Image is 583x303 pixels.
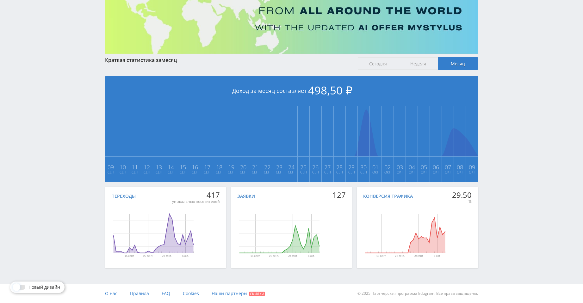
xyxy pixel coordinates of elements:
span: Сен [105,170,116,175]
span: Сен [358,170,369,175]
span: Сен [310,170,321,175]
span: 25 [298,165,309,170]
span: FAQ [162,290,170,296]
span: Сен [165,170,177,175]
span: Окт [466,170,478,175]
text: 15 сент. [124,255,134,258]
span: 21 [250,165,261,170]
span: 23 [274,165,285,170]
a: О нас [105,284,117,303]
span: 20 [238,165,249,170]
span: Сен [153,170,164,175]
div: © 2025 Партнёрская программа Edugram. Все права защищены. [295,284,478,303]
span: 22 [262,165,273,170]
span: 28 [334,165,345,170]
span: Сен [250,170,261,175]
span: 09 [105,165,116,170]
span: 04 [406,165,417,170]
span: Наши партнеры [212,290,247,296]
text: 29 сент. [162,255,171,258]
span: Сен [286,170,297,175]
div: 417 [172,191,220,199]
span: Сен [274,170,285,175]
text: 15 сент. [376,255,386,258]
div: % [452,199,472,204]
text: 15 сент. [250,255,260,258]
span: Окт [430,170,441,175]
span: 18 [214,165,225,170]
span: Окт [454,170,465,175]
div: Конверсия трафика [363,194,413,199]
div: 29.50 [452,191,472,199]
span: Правила [130,290,149,296]
span: Окт [418,170,429,175]
span: Окт [394,170,405,175]
span: Сен [334,170,345,175]
span: Сегодня [358,57,398,70]
span: 16 [189,165,201,170]
span: Неделя [398,57,438,70]
span: 10 [117,165,128,170]
text: 6 окт. [308,255,314,258]
span: 14 [165,165,177,170]
span: О нас [105,290,117,296]
span: 19 [226,165,237,170]
span: 17 [202,165,213,170]
span: Сен [117,170,128,175]
div: Переходы [111,194,136,199]
text: 22 сент. [269,255,279,258]
span: Сен [322,170,333,175]
span: Сен [262,170,273,175]
a: Правила [130,284,149,303]
span: месяц [161,57,177,64]
span: 11 [129,165,140,170]
a: FAQ [162,284,170,303]
span: Сен [298,170,309,175]
span: 15 [177,165,189,170]
span: Скидки [249,292,265,296]
span: 26 [310,165,321,170]
div: Доход за месяц составляет [105,76,478,106]
span: 498,50 ₽ [308,83,352,98]
span: Сен [189,170,201,175]
div: Краткая статистика за [105,57,352,63]
span: Сен [214,170,225,175]
a: Наши партнеры Скидки [212,284,265,303]
span: Окт [382,170,393,175]
div: 127 [332,191,346,199]
text: 6 окт. [434,255,441,258]
text: 29 сент. [414,255,424,258]
text: 29 сент. [288,255,298,258]
span: Окт [370,170,381,175]
span: Сен [141,170,152,175]
span: 02 [382,165,393,170]
div: Заявки [237,194,255,199]
span: 06 [430,165,441,170]
svg: Диаграмма. [92,202,214,265]
span: Cookies [183,290,199,296]
span: 09 [466,165,478,170]
span: Сен [202,170,213,175]
span: Сен [238,170,249,175]
span: Сен [346,170,357,175]
span: Новый дизайн [28,285,60,290]
svg: Диаграмма. [218,202,340,265]
span: Месяц [438,57,478,70]
span: Окт [442,170,453,175]
span: 05 [418,165,429,170]
span: 27 [322,165,333,170]
span: 01 [370,165,381,170]
span: Сен [177,170,189,175]
span: 03 [394,165,405,170]
span: Сен [129,170,140,175]
svg: Диаграмма. [344,202,466,265]
span: 30 [358,165,369,170]
a: Cookies [183,284,199,303]
span: 08 [454,165,465,170]
span: 24 [286,165,297,170]
div: уникальных посетителей [172,199,220,204]
text: 22 сент. [395,255,405,258]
